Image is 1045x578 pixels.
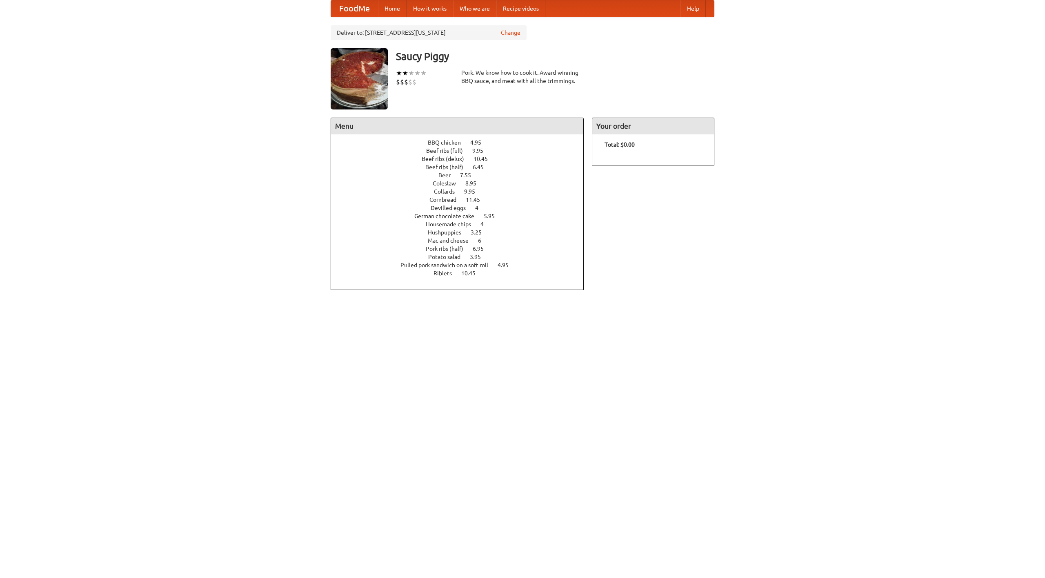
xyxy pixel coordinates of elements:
a: Beef ribs (delux) 10.45 [422,156,503,162]
a: Cornbread 11.45 [429,196,495,203]
span: Beer [438,172,459,179]
a: Pulled pork sandwich on a soft roll 4.95 [400,262,524,268]
a: Mac and cheese 6 [428,237,496,244]
span: Potato salad [428,254,469,260]
span: Riblets [434,270,460,277]
a: Beef ribs (full) 9.95 [426,147,498,154]
a: Hushpuppies 3.25 [428,229,497,236]
h4: Your order [592,118,714,134]
span: German chocolate cake [414,213,482,219]
span: Hushpuppies [428,229,469,236]
span: Pork ribs (half) [426,245,471,252]
li: ★ [402,69,408,78]
span: 9.95 [472,147,491,154]
a: Riblets 10.45 [434,270,491,277]
div: Deliver to: [STREET_ADDRESS][US_STATE] [331,25,527,40]
span: 7.55 [460,172,479,179]
a: How it works [407,0,453,17]
a: Change [501,29,520,37]
b: Total: $0.00 [605,141,635,148]
span: 10.45 [461,270,484,277]
span: 6 [478,237,489,244]
h4: Menu [331,118,583,134]
img: angular.jpg [331,48,388,109]
li: $ [400,78,404,87]
li: ★ [408,69,414,78]
li: $ [396,78,400,87]
a: FoodMe [331,0,378,17]
a: Coleslaw 8.95 [433,180,491,187]
span: 4 [475,205,487,211]
a: Home [378,0,407,17]
a: Collards 9.95 [434,188,490,195]
a: Recipe videos [496,0,545,17]
span: Housemade chips [426,221,479,228]
a: German chocolate cake 5.95 [414,213,510,219]
span: Beef ribs (delux) [422,156,472,162]
a: Pork ribs (half) 6.95 [426,245,499,252]
h3: Saucy Piggy [396,48,714,65]
li: $ [412,78,416,87]
a: Potato salad 3.95 [428,254,496,260]
span: 6.45 [473,164,492,170]
span: 10.45 [474,156,496,162]
span: 4.95 [470,139,489,146]
span: Mac and cheese [428,237,477,244]
a: Beer 7.55 [438,172,486,179]
span: 4 [480,221,492,228]
span: Cornbread [429,196,465,203]
span: Beef ribs (full) [426,147,471,154]
span: 6.95 [473,245,492,252]
span: Beef ribs (half) [425,164,471,170]
a: Help [680,0,706,17]
a: Devilled eggs 4 [431,205,494,211]
a: Beef ribs (half) 6.45 [425,164,499,170]
a: Housemade chips 4 [426,221,499,228]
li: ★ [396,69,402,78]
a: Who we are [453,0,496,17]
span: Pulled pork sandwich on a soft roll [400,262,496,268]
span: 3.25 [471,229,490,236]
li: ★ [420,69,427,78]
li: ★ [414,69,420,78]
li: $ [404,78,408,87]
span: 8.95 [465,180,485,187]
span: 5.95 [484,213,503,219]
span: Coleslaw [433,180,464,187]
span: Devilled eggs [431,205,474,211]
span: 9.95 [464,188,483,195]
span: Collards [434,188,463,195]
span: BBQ chicken [428,139,469,146]
div: Pork. We know how to cook it. Award-winning BBQ sauce, and meat with all the trimmings. [461,69,584,85]
a: BBQ chicken 4.95 [428,139,496,146]
span: 4.95 [498,262,517,268]
span: 11.45 [466,196,488,203]
li: $ [408,78,412,87]
span: 3.95 [470,254,489,260]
